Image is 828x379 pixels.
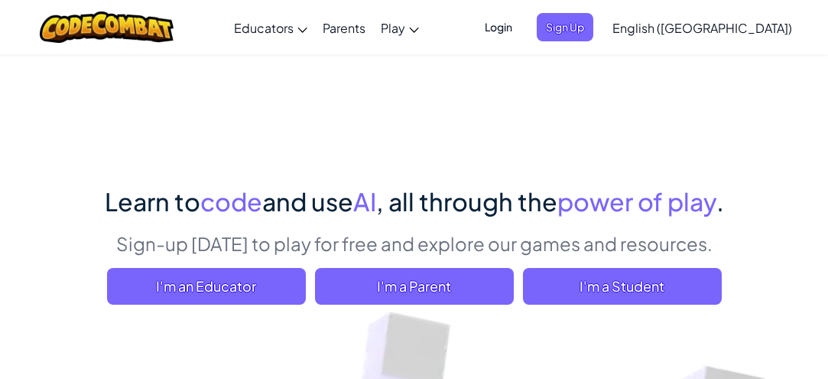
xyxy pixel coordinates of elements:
[234,20,294,36] span: Educators
[523,268,722,305] button: I'm a Student
[105,186,200,217] span: Learn to
[381,20,405,36] span: Play
[200,186,262,217] span: code
[373,7,427,48] a: Play
[262,186,353,217] span: and use
[476,13,521,41] button: Login
[107,268,306,305] a: I'm an Educator
[716,186,724,217] span: .
[315,268,514,305] a: I'm a Parent
[315,7,373,48] a: Parents
[612,20,792,36] span: English ([GEOGRAPHIC_DATA])
[605,7,800,48] a: English ([GEOGRAPHIC_DATA])
[557,186,716,217] span: power of play
[376,186,557,217] span: , all through the
[105,230,724,256] p: Sign-up [DATE] to play for free and explore our games and resources.
[537,13,593,41] button: Sign Up
[226,7,315,48] a: Educators
[353,186,376,217] span: AI
[40,11,174,43] img: CodeCombat logo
